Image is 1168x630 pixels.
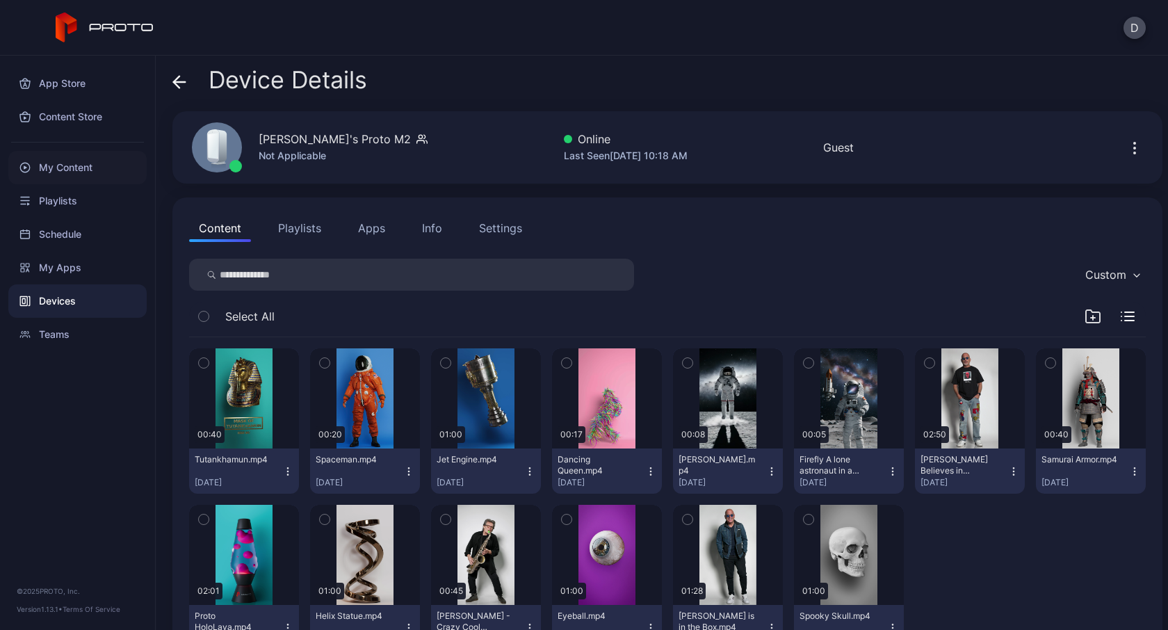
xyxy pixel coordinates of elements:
button: Playlists [268,214,331,242]
a: My Content [8,151,147,184]
a: My Apps [8,251,147,284]
button: Firefly A lone astronaut in a modern white space suit stands on the moon's surface, his visor dis... [794,449,904,494]
div: Samurai Armor.mp4 [1041,454,1118,465]
div: Jet Engine.mp4 [437,454,513,465]
div: [DATE] [558,477,645,488]
div: Tutankhamun.mp4 [195,454,271,465]
button: Tutankhamun.mp4[DATE] [189,449,299,494]
button: Info [412,214,452,242]
a: App Store [8,67,147,100]
div: Eyeball.mp4 [558,611,634,622]
div: Spooky Skull.mp4 [800,611,876,622]
button: Jet Engine.mp4[DATE] [431,449,541,494]
div: © 2025 PROTO, Inc. [17,585,138,597]
div: [DATE] [920,477,1008,488]
a: Teams [8,318,147,351]
div: Settings [479,220,522,236]
div: [DATE] [437,477,524,488]
button: Settings [469,214,532,242]
a: Terms Of Service [63,605,120,613]
div: Custom [1085,268,1126,282]
div: Howie Mandel Believes in Proto.mp4 [920,454,997,476]
button: Samurai Armor.mp4[DATE] [1036,449,1146,494]
button: Custom [1078,259,1146,291]
div: [DATE] [195,477,282,488]
span: Version 1.13.1 • [17,605,63,613]
div: Not Applicable [259,147,428,164]
button: [PERSON_NAME] Believes in Proto.mp4[DATE] [915,449,1025,494]
div: [DATE] [679,477,766,488]
div: Lars_No_Motion.mp4 [679,454,755,476]
div: Firefly A lone astronaut in a modern white space suit stands on the moon's surface, his visor dis... [800,454,876,476]
a: Devices [8,284,147,318]
a: Schedule [8,218,147,251]
a: Playlists [8,184,147,218]
button: Apps [348,214,395,242]
div: Dancing Queen.mp4 [558,454,634,476]
div: Last Seen [DATE] 10:18 AM [564,147,688,164]
div: Guest [823,139,854,156]
button: D [1124,17,1146,39]
span: Device Details [209,67,367,93]
button: [PERSON_NAME].mp4[DATE] [673,449,783,494]
div: [DATE] [1041,477,1129,488]
div: Spaceman.mp4 [316,454,392,465]
div: [DATE] [316,477,403,488]
span: Select All [225,308,275,325]
div: Info [422,220,442,236]
a: Content Store [8,100,147,134]
div: Helix Statue.mp4 [316,611,392,622]
div: [PERSON_NAME]'s Proto M2 [259,131,411,147]
button: Content [189,214,251,242]
button: Dancing Queen.mp4[DATE] [552,449,662,494]
div: [DATE] [800,477,887,488]
button: Spaceman.mp4[DATE] [310,449,420,494]
div: Online [564,131,688,147]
